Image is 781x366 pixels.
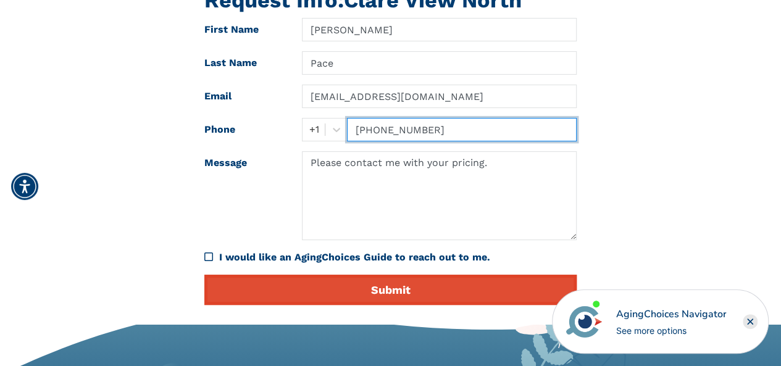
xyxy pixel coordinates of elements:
label: Last Name [195,51,293,75]
textarea: Please contact me with your pricing. [302,151,576,240]
img: avatar [563,301,605,343]
button: Submit [204,275,577,305]
label: Phone [195,118,293,141]
label: Email [195,85,293,108]
div: AgingChoices Navigator [616,307,726,322]
div: See more options [616,324,726,337]
div: Close [743,314,758,329]
div: Accessibility Menu [11,173,38,200]
label: Message [195,151,293,240]
div: I would like an AgingChoices Guide to reach out to me. [204,250,577,265]
label: First Name [195,18,293,41]
div: I would like an AgingChoices Guide to reach out to me. [219,250,577,265]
